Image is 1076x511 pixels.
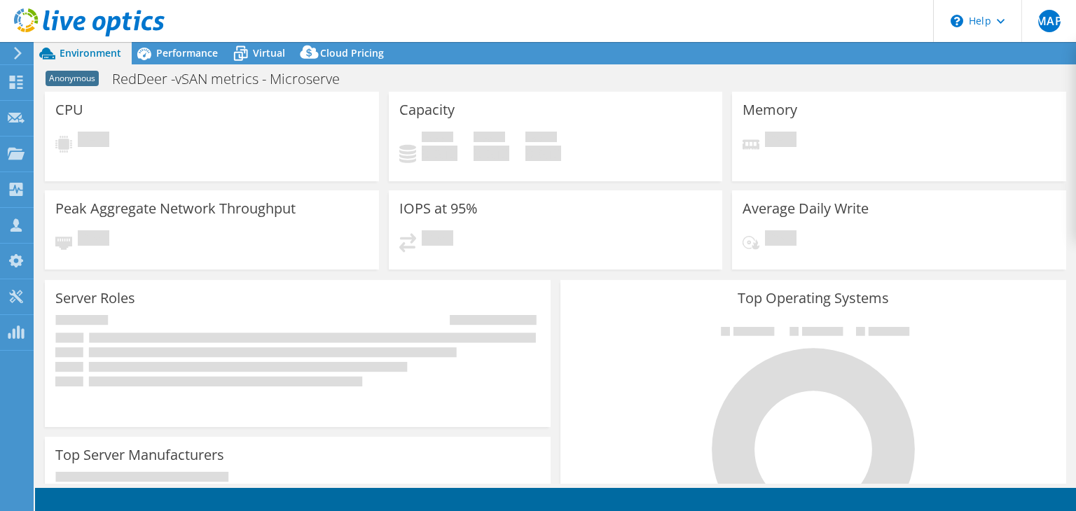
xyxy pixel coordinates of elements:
span: Cloud Pricing [320,46,384,59]
h1: RedDeer -vSAN metrics - Microserve [106,71,361,87]
h4: 0 GiB [525,146,561,161]
h3: CPU [55,102,83,118]
h3: Peak Aggregate Network Throughput [55,201,296,216]
span: MAP [1038,10,1061,32]
span: Free [474,132,505,146]
span: Pending [765,230,796,249]
span: Environment [60,46,121,59]
span: Performance [156,46,218,59]
svg: \n [951,15,963,27]
h3: Capacity [399,102,455,118]
h3: Top Server Manufacturers [55,447,224,463]
h3: Server Roles [55,290,135,306]
h3: Average Daily Write [743,201,869,216]
h4: 0 GiB [474,146,509,161]
span: Total [525,132,557,146]
span: Virtual [253,46,285,59]
span: Pending [422,230,453,249]
span: Used [422,132,453,146]
span: Pending [765,132,796,150]
span: Anonymous [46,71,99,86]
span: Pending [78,230,109,249]
h4: 0 GiB [422,146,457,161]
span: Pending [78,132,109,150]
h3: Memory [743,102,797,118]
h3: IOPS at 95% [399,201,478,216]
h3: Top Operating Systems [571,290,1056,306]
